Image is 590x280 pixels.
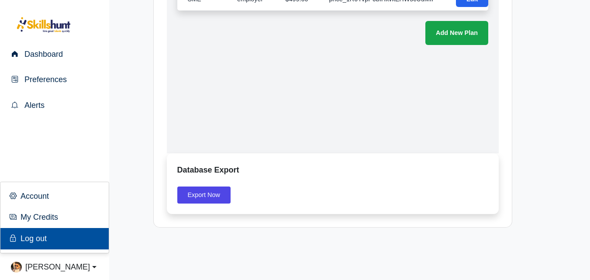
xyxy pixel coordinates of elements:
[0,207,109,228] a: My Credits
[22,261,90,273] span: [PERSON_NAME]
[11,262,22,273] img: profilepic.jpg
[17,213,58,221] span: My Credits
[21,101,45,110] span: Alerts
[17,234,47,243] span: Log out
[21,50,63,59] span: Dashboard
[177,164,489,176] h2: Database Export
[0,186,109,207] a: Account
[17,192,49,200] span: Account
[11,15,76,35] img: logo
[21,75,67,84] span: Preferences
[0,228,109,249] a: Log out
[425,21,488,45] button: Add New Plan
[177,187,231,204] button: Export Now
